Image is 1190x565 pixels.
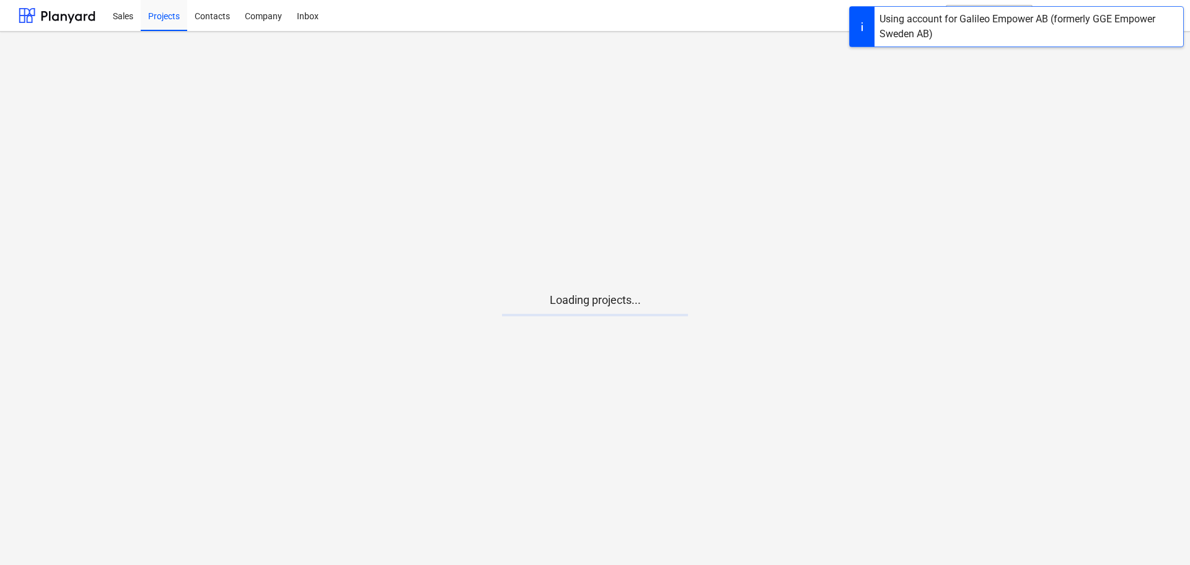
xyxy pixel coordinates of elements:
[502,293,688,308] p: Loading projects...
[879,12,1178,42] div: Using account for Galileo Empower AB (formerly GGE Empower Sweden AB)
